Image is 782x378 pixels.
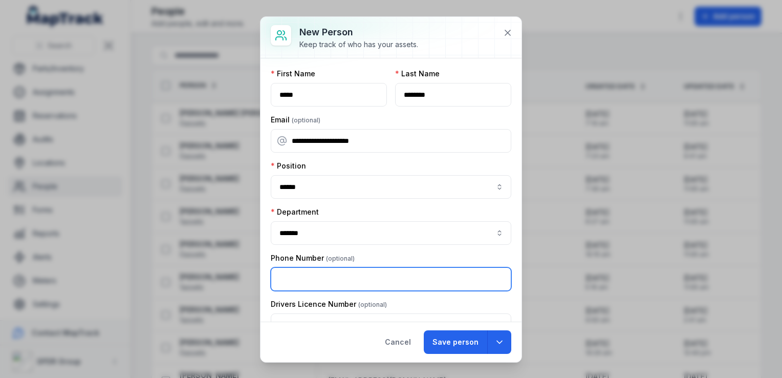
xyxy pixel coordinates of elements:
[395,69,440,79] label: Last Name
[271,115,320,125] label: Email
[424,330,487,354] button: Save person
[271,161,306,171] label: Position
[299,25,418,39] h3: New person
[271,175,511,199] input: person-add:cf[a5f131d4-f479-476f-b193-28e9569ab92d]-label
[271,299,387,309] label: Drivers Licence Number
[271,253,355,263] label: Phone Number
[271,69,315,79] label: First Name
[271,207,319,217] label: Department
[299,39,418,50] div: Keep track of who has your assets.
[271,221,511,245] input: person-add:cf[d58871d9-fb17-4953-add9-129f58a8aa2a]-label
[376,330,420,354] button: Cancel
